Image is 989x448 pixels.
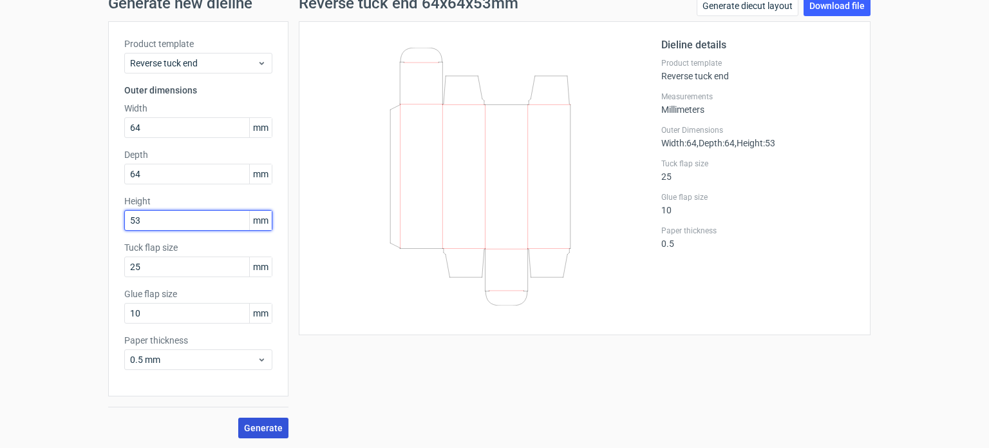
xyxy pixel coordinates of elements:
[661,138,697,148] span: Width : 64
[661,226,854,236] label: Paper thickness
[124,334,272,347] label: Paper thickness
[697,138,735,148] span: , Depth : 64
[124,102,272,115] label: Width
[661,58,854,81] div: Reverse tuck end
[661,92,854,115] div: Millimeters
[661,58,854,68] label: Product template
[661,159,854,169] label: Tuck flap size
[661,92,854,102] label: Measurements
[244,424,283,433] span: Generate
[249,164,272,184] span: mm
[661,125,854,135] label: Outer Dimensions
[661,226,854,249] div: 0.5
[238,418,288,438] button: Generate
[124,37,272,50] label: Product template
[124,84,272,97] h3: Outer dimensions
[249,118,272,137] span: mm
[130,57,257,70] span: Reverse tuck end
[249,211,272,230] span: mm
[735,138,775,148] span: , Height : 53
[661,159,854,182] div: 25
[661,192,854,215] div: 10
[124,287,272,300] label: Glue flap size
[124,148,272,161] label: Depth
[124,241,272,254] label: Tuck flap size
[130,353,257,366] span: 0.5 mm
[661,192,854,202] label: Glue flap size
[661,37,854,53] h2: Dieline details
[249,304,272,323] span: mm
[124,195,272,208] label: Height
[249,257,272,277] span: mm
